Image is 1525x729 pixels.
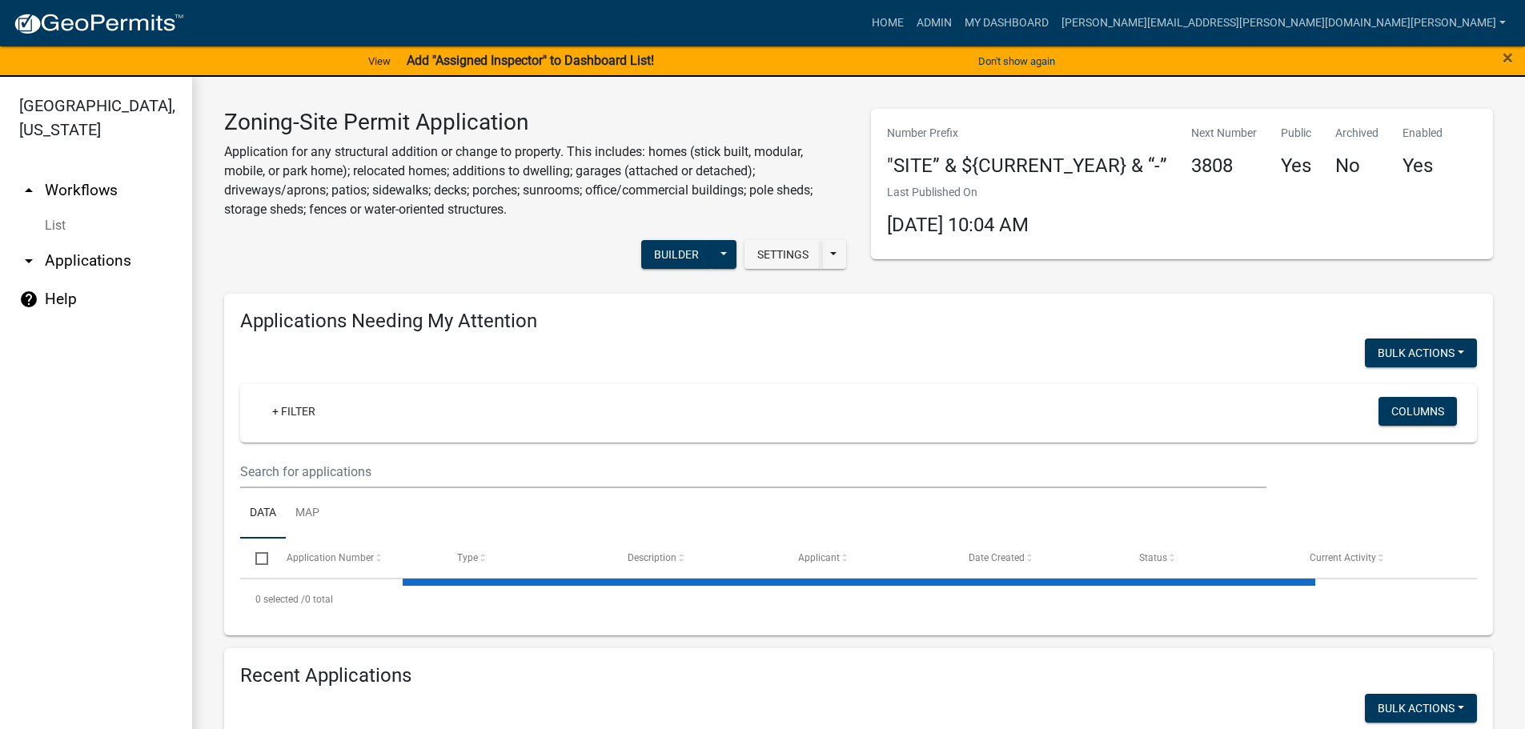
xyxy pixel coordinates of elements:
a: + Filter [259,397,328,426]
span: Application Number [287,552,374,563]
button: Bulk Actions [1365,338,1477,367]
h4: Recent Applications [240,664,1477,687]
p: Enabled [1403,125,1443,142]
p: Public [1281,125,1311,142]
span: × [1503,46,1513,69]
p: Next Number [1191,125,1257,142]
a: Map [286,488,329,539]
datatable-header-cell: Date Created [953,539,1124,577]
button: Close [1503,48,1513,67]
span: Date Created [969,552,1025,563]
h4: No [1335,154,1379,178]
datatable-header-cell: Application Number [271,539,441,577]
span: [DATE] 10:04 AM [887,214,1029,236]
a: Admin [910,8,958,38]
p: Archived [1335,125,1379,142]
span: Current Activity [1310,552,1376,563]
input: Search for applications [240,455,1266,488]
datatable-header-cell: Select [240,539,271,577]
h4: Applications Needing My Attention [240,310,1477,333]
div: 0 total [240,579,1477,619]
span: Type [457,552,478,563]
a: Home [865,8,910,38]
span: Applicant [798,552,840,563]
button: Bulk Actions [1365,694,1477,723]
p: Application for any structural addition or change to property. This includes: homes (stick built,... [224,142,847,219]
datatable-header-cell: Description [612,539,783,577]
h4: Yes [1403,154,1443,178]
h4: "SITE” & ${CURRENT_YEAR} & “-” [887,154,1167,178]
span: 0 selected / [255,594,305,605]
h4: Yes [1281,154,1311,178]
a: Data [240,488,286,539]
datatable-header-cell: Status [1124,539,1294,577]
h3: Zoning-Site Permit Application [224,109,847,136]
a: My Dashboard [958,8,1055,38]
datatable-header-cell: Current Activity [1294,539,1465,577]
button: Don't show again [972,48,1061,74]
button: Columns [1379,397,1457,426]
p: Last Published On [887,184,1029,201]
button: Builder [641,240,712,269]
button: Settings [744,240,821,269]
i: help [19,290,38,309]
strong: Add "Assigned Inspector" to Dashboard List! [407,53,654,68]
span: Status [1139,552,1167,563]
datatable-header-cell: Applicant [783,539,953,577]
a: [PERSON_NAME][EMAIL_ADDRESS][PERSON_NAME][DOMAIN_NAME][PERSON_NAME] [1055,8,1512,38]
i: arrow_drop_down [19,251,38,270]
span: Description [628,552,676,563]
p: Number Prefix [887,125,1167,142]
h4: 3808 [1191,154,1257,178]
a: View [362,48,397,74]
i: arrow_drop_up [19,181,38,200]
datatable-header-cell: Type [441,539,612,577]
